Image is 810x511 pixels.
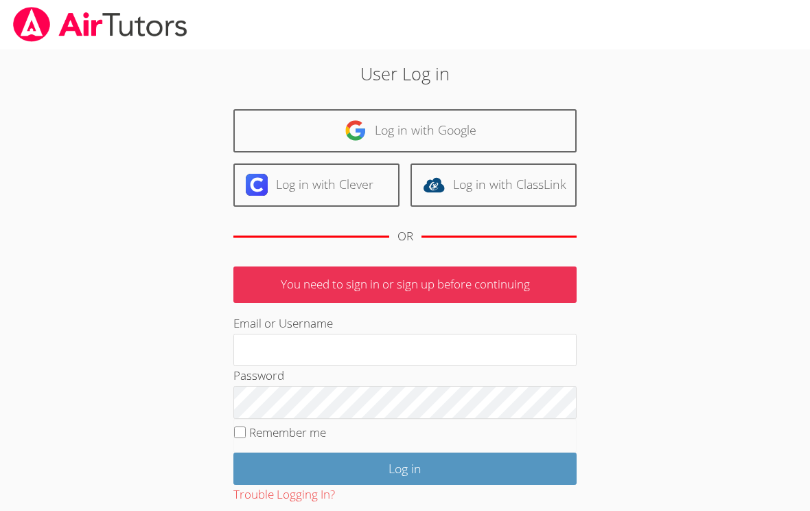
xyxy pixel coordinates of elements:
input: Log in [233,453,577,485]
a: Log in with Clever [233,163,400,207]
label: Remember me [249,424,326,440]
a: Log in with Google [233,109,577,152]
label: Password [233,367,284,383]
p: You need to sign in or sign up before continuing [233,266,577,303]
img: airtutors_banner-c4298cdbf04f3fff15de1276eac7730deb9818008684d7c2e4769d2f7ddbe033.png [12,7,189,42]
img: clever-logo-6eab21bc6e7a338710f1a6ff85c0baf02591cd810cc4098c63d3a4b26e2feb20.svg [246,174,268,196]
img: classlink-logo-d6bb404cc1216ec64c9a2012d9dc4662098be43eaf13dc465df04b49fa7ab582.svg [423,174,445,196]
label: Email or Username [233,315,333,331]
a: Log in with ClassLink [410,163,577,207]
img: google-logo-50288ca7cdecda66e5e0955fdab243c47b7ad437acaf1139b6f446037453330a.svg [345,120,367,141]
div: OR [397,227,413,247]
button: Trouble Logging In? [233,485,335,505]
h2: User Log in [186,60,623,87]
